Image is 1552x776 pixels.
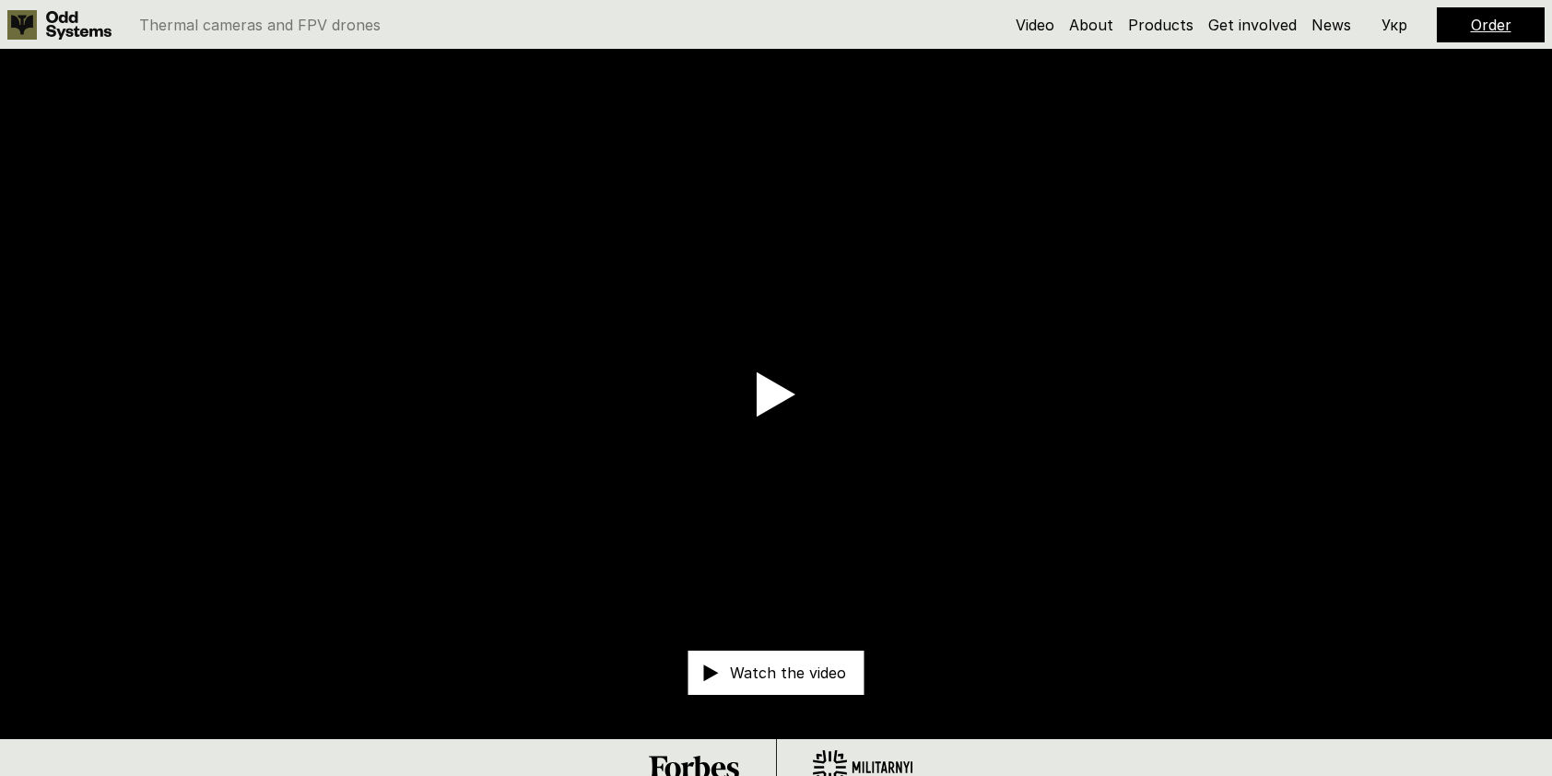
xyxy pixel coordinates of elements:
p: Watch the video [730,666,846,681]
a: News [1311,16,1351,34]
a: Order [1471,16,1511,34]
a: About [1069,16,1113,34]
p: Thermal cameras and FPV drones [139,18,381,32]
a: Video [1016,16,1054,34]
a: Get involved [1208,16,1297,34]
p: Укр [1382,18,1407,32]
a: Products [1128,16,1193,34]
